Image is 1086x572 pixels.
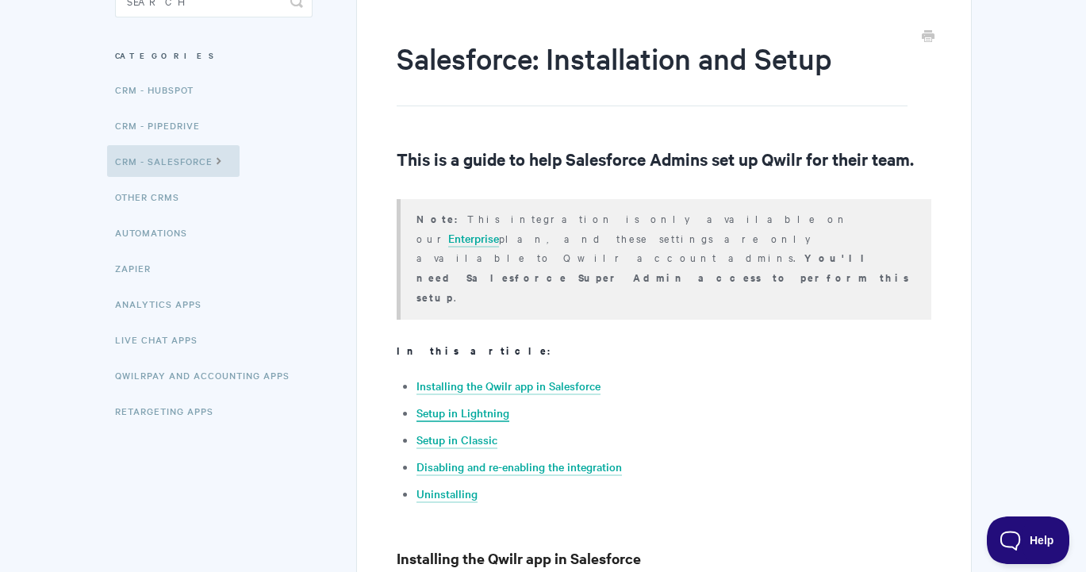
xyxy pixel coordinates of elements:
[416,378,601,395] a: Installing the Qwilr app in Salesforce
[987,516,1070,564] iframe: Toggle Customer Support
[448,230,499,248] a: Enterprise
[922,29,934,46] a: Print this Article
[115,359,301,391] a: QwilrPay and Accounting Apps
[115,288,213,320] a: Analytics Apps
[397,146,931,171] h2: This is a guide to help Salesforce Admins set up Qwilr for their team.
[416,211,467,226] strong: Note:
[416,432,497,449] a: Setup in Classic
[115,41,313,70] h3: Categories
[115,181,191,213] a: Other CRMs
[115,252,163,284] a: Zapier
[416,486,478,503] a: Uninstalling
[107,145,240,177] a: CRM - Salesforce
[397,38,907,106] h1: Salesforce: Installation and Setup
[115,109,212,141] a: CRM - Pipedrive
[397,547,931,570] h3: Installing the Qwilr app in Salesforce
[115,217,199,248] a: Automations
[115,395,225,427] a: Retargeting Apps
[416,405,509,422] a: Setup in Lightning
[416,250,909,305] strong: You'll need Salesforce Super Admin access to perform this setup
[416,209,911,307] p: This integration is only available on our plan, and these settings are only available to Qwilr ac...
[416,459,622,476] a: Disabling and re-enabling the integration
[115,324,209,355] a: Live Chat Apps
[397,343,560,358] b: In this article:
[115,74,205,106] a: CRM - HubSpot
